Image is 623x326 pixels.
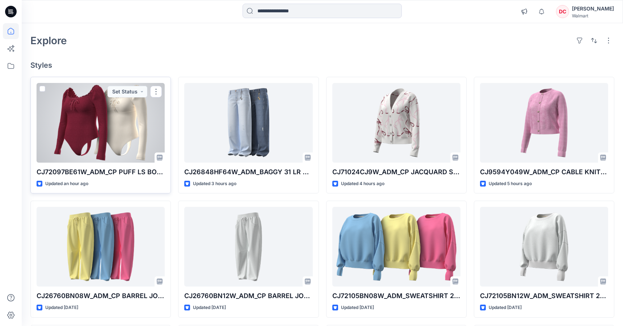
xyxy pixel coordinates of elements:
p: CJ26848HF64W_ADM_BAGGY 31 LR BASIC 5 PKT CHARMED [184,167,312,177]
div: Walmart [572,13,614,18]
a: CJ9594Y049W_ADM_CP CABLE KNIT HEART BTN CARDIGAN [480,83,608,163]
a: CJ26848HF64W_ADM_BAGGY 31 LR BASIC 5 PKT CHARMED [184,83,312,163]
a: CJ26760BN12W_ADM_CP BARREL JOGGER [184,207,312,287]
p: Updated [DATE] [193,304,226,312]
p: Updated 5 hours ago [489,180,532,188]
h4: Styles [30,61,614,70]
h2: Explore [30,35,67,46]
div: [PERSON_NAME] [572,4,614,13]
a: CJ71024CJ9W_ADM_CP JACQUARD SWEATER [332,83,460,163]
p: CJ9594Y049W_ADM_CP CABLE KNIT HEART BTN CARDIGAN [480,167,608,177]
p: CJ72105BN12W_ADM_SWEATSHIRT 22 HPS [480,291,608,301]
p: Updated [DATE] [341,304,374,312]
p: Updated [DATE] [489,304,522,312]
p: CJ72105BN08W_ADM_SWEATSHIRT 22 HPS [332,291,460,301]
p: Updated 3 hours ago [193,180,236,188]
p: Updated [DATE] [45,304,78,312]
a: CJ72105BN12W_ADM_SWEATSHIRT 22 HPS [480,207,608,287]
p: Updated 4 hours ago [341,180,384,188]
a: CJ26760BN08W_ADM_CP BARREL JOGGER [37,207,165,287]
div: DC [556,5,569,18]
p: CJ72097BE61W_ADM_CP PUFF LS BODYSUIT [37,167,165,177]
p: CJ71024CJ9W_ADM_CP JACQUARD SWEATER [332,167,460,177]
p: CJ26760BN08W_ADM_CP BARREL JOGGER [37,291,165,301]
p: CJ26760BN12W_ADM_CP BARREL JOGGER [184,291,312,301]
p: Updated an hour ago [45,180,88,188]
a: CJ72097BE61W_ADM_CP PUFF LS BODYSUIT [37,83,165,163]
a: CJ72105BN08W_ADM_SWEATSHIRT 22 HPS [332,207,460,287]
